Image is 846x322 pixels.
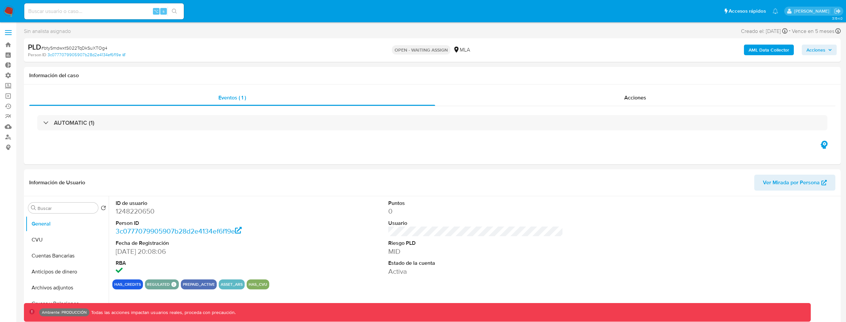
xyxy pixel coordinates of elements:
button: Volver al orden por defecto [101,205,106,213]
button: Buscar [31,205,36,211]
dt: Usuario [388,220,563,227]
h3: AUTOMATIC (1) [54,119,94,126]
dd: 1248220650 [116,207,291,216]
button: CVU [26,232,109,248]
dd: 0 [388,207,563,216]
dd: MID [388,247,563,256]
span: Acciones [806,45,825,55]
button: regulated [147,283,170,286]
button: prepaid_active [183,283,215,286]
span: - [789,27,790,36]
dt: Puntos [388,200,563,207]
button: General [26,216,109,232]
span: # btySmdwxtS022TqDkSuXTOg4 [41,45,107,51]
span: Eventos ( 1 ) [218,94,246,101]
dt: Estado de la cuenta [388,259,563,267]
button: search-icon [168,7,181,16]
a: Notificaciones [773,8,778,14]
dt: RBA [116,259,291,267]
dd: [DATE] 20:08:06 [116,247,291,256]
div: MLA [453,46,470,54]
input: Buscar [38,205,95,211]
button: has_credits [114,283,141,286]
span: Accesos rápidos [729,8,766,15]
div: AUTOMATIC (1) [37,115,827,130]
div: Creado el: [DATE] [741,27,787,36]
a: 3c0777079905907b28d2e4134ef6f19e [116,226,242,236]
a: Salir [834,8,841,15]
span: s [163,8,165,14]
button: Cuentas Bancarias [26,248,109,264]
span: Vence en 5 meses [792,28,834,35]
button: Archivos adjuntos [26,280,109,296]
a: 3c0777079905907b28d2e4134ef6f19e [48,52,125,58]
b: Person ID [28,52,46,58]
button: Cruces y Relaciones [26,296,109,312]
button: has_cvu [249,283,267,286]
p: OPEN - WAITING ASSIGN [392,45,450,55]
h1: Información de Usuario [29,179,85,186]
dt: ID de usuario [116,200,291,207]
button: Anticipos de dinero [26,264,109,280]
dt: Riesgo PLD [388,240,563,247]
button: asset_ars [221,283,243,286]
button: Acciones [802,45,837,55]
span: ⌥ [154,8,159,14]
p: kevin.palacios@mercadolibre.com [794,8,832,14]
span: Acciones [624,94,646,101]
b: PLD [28,42,41,52]
dt: Fecha de Registración [116,240,291,247]
button: Ver Mirada por Persona [754,175,835,191]
b: AML Data Collector [749,45,789,55]
input: Buscar usuario o caso... [24,7,184,16]
span: Sin analista asignado [24,28,71,35]
p: Todas las acciones impactan usuarios reales, proceda con precaución. [89,309,236,316]
h1: Información del caso [29,72,835,79]
dd: Activa [388,267,563,276]
dt: Person ID [116,220,291,227]
button: AML Data Collector [744,45,794,55]
span: Ver Mirada por Persona [763,175,820,191]
p: Ambiente: PRODUCCIÓN [42,311,87,314]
